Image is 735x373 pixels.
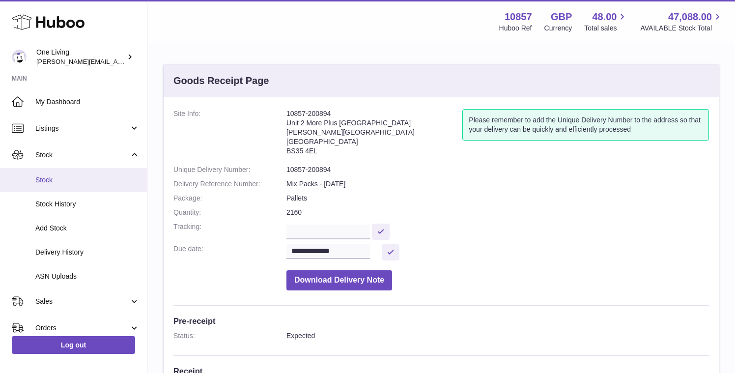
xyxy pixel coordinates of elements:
[173,222,286,239] dt: Tracking:
[286,165,709,174] dd: 10857-200894
[173,244,286,260] dt: Due date:
[640,24,723,33] span: AVAILABLE Stock Total
[35,124,129,133] span: Listings
[286,194,709,203] dd: Pallets
[286,109,462,160] address: 10857-200894 Unit 2 More Plus [GEOGRAPHIC_DATA] [PERSON_NAME][GEOGRAPHIC_DATA] [GEOGRAPHIC_DATA] ...
[12,50,27,64] img: Jessica@oneliving.com
[35,150,129,160] span: Stock
[286,208,709,217] dd: 2160
[499,24,532,33] div: Huboo Ref
[35,272,140,281] span: ASN Uploads
[173,208,286,217] dt: Quantity:
[36,48,125,66] div: One Living
[35,323,129,333] span: Orders
[36,57,197,65] span: [PERSON_NAME][EMAIL_ADDRESS][DOMAIN_NAME]
[584,10,628,33] a: 48.00 Total sales
[640,10,723,33] a: 47,088.00 AVAILABLE Stock Total
[544,24,572,33] div: Currency
[551,10,572,24] strong: GBP
[462,109,709,141] div: Please remember to add the Unique Delivery Number to the address so that your delivery can be qui...
[35,224,140,233] span: Add Stock
[286,331,709,341] dd: Expected
[173,109,286,160] dt: Site Info:
[592,10,617,24] span: 48.00
[35,97,140,107] span: My Dashboard
[173,194,286,203] dt: Package:
[35,297,129,306] span: Sales
[286,179,709,189] dd: Mix Packs - [DATE]
[286,270,392,290] button: Download Delivery Note
[505,10,532,24] strong: 10857
[173,331,286,341] dt: Status:
[12,336,135,354] a: Log out
[35,175,140,185] span: Stock
[173,316,709,326] h3: Pre-receipt
[173,179,286,189] dt: Delivery Reference Number:
[35,200,140,209] span: Stock History
[35,248,140,257] span: Delivery History
[173,165,286,174] dt: Unique Delivery Number:
[584,24,628,33] span: Total sales
[668,10,712,24] span: 47,088.00
[173,74,269,87] h3: Goods Receipt Page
